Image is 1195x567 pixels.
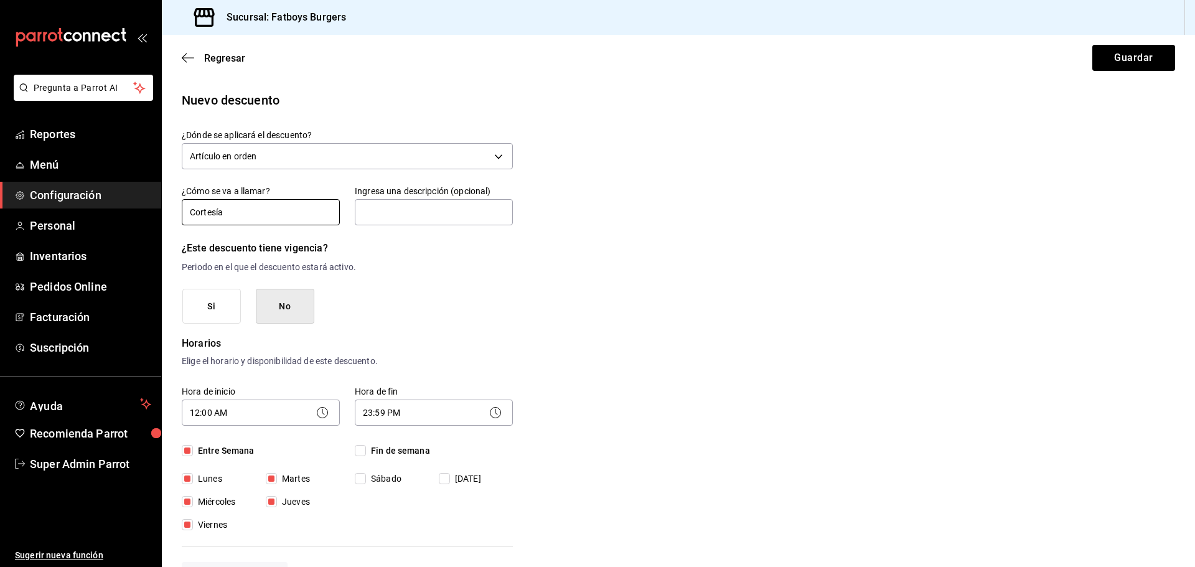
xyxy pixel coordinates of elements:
span: Ayuda [30,396,135,411]
button: Guardar [1092,45,1175,71]
label: ¿Cómo se va a llamar? [182,187,340,195]
div: Artículo en orden [182,143,513,169]
div: Nuevo descuento [182,91,1175,110]
label: Ingresa una descripción (opcional) [355,187,513,195]
span: Sábado [366,472,401,485]
span: Fin de semana [366,444,430,457]
a: Pregunta a Parrot AI [9,90,153,103]
div: 12:00 AM [182,400,340,426]
p: Elige el horario y disponibilidad de este descuento. [182,355,513,368]
span: Regresar [204,52,245,64]
span: Viernes [193,518,227,532]
button: Regresar [182,52,245,64]
span: Inventarios [30,248,151,265]
label: ¿Dónde se aplicará el descuento? [182,131,513,139]
label: Hora de inicio [182,387,340,395]
span: Sugerir nueva función [15,549,151,562]
span: Facturación [30,309,151,326]
p: Horarios [182,336,513,351]
h6: ¿Este descuento tiene vigencia? [182,240,513,257]
span: Personal [30,217,151,234]
span: Menú [30,156,151,173]
span: Martes [277,472,310,485]
button: No [256,289,314,324]
label: Hora de fin [355,387,513,395]
h3: Sucursal: Fatboys Burgers [217,10,346,25]
button: Pregunta a Parrot AI [14,75,153,101]
button: open_drawer_menu [137,32,147,42]
span: Configuración [30,187,151,204]
span: [DATE] [450,472,481,485]
span: Pedidos Online [30,278,151,295]
p: Periodo en el que el descuento estará activo. [182,261,513,274]
span: Lunes [193,472,222,485]
span: Pregunta a Parrot AI [34,82,134,95]
span: Jueves [277,495,310,508]
span: Super Admin Parrot [30,456,151,472]
button: Si [182,289,241,324]
span: Miércoles [193,495,235,508]
div: 23:59 PM [355,400,513,426]
span: Reportes [30,126,151,143]
span: Recomienda Parrot [30,425,151,442]
span: Suscripción [30,339,151,356]
span: Entre Semana [193,444,255,457]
